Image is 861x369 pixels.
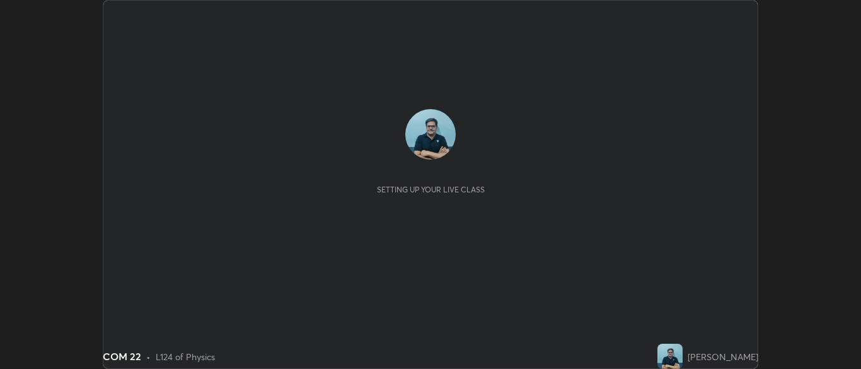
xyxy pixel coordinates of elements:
img: 3cc9671c434e4cc7a3e98729d35f74b5.jpg [657,344,683,369]
img: 3cc9671c434e4cc7a3e98729d35f74b5.jpg [405,109,456,160]
div: [PERSON_NAME] [688,350,758,363]
div: COM 22 [103,349,141,364]
div: Setting up your live class [377,185,485,194]
div: • [146,350,151,363]
div: L124 of Physics [156,350,215,363]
